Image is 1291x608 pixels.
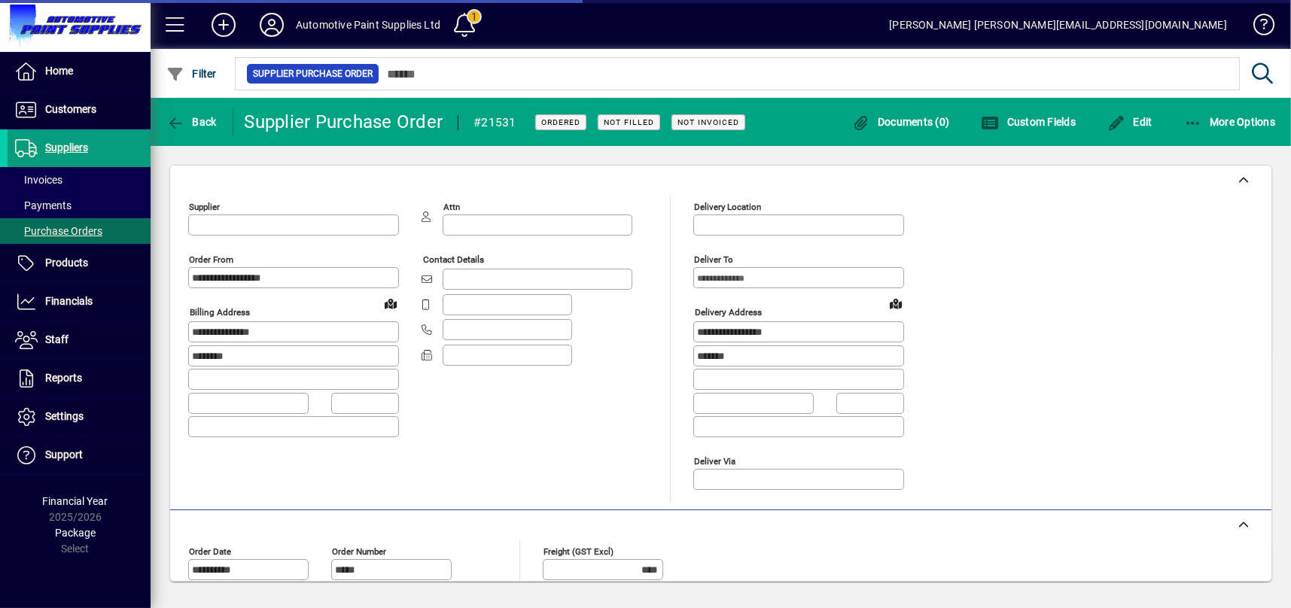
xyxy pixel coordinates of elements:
[848,108,954,135] button: Documents (0)
[443,202,460,212] mat-label: Attn
[163,108,221,135] button: Back
[8,91,151,129] a: Customers
[45,103,96,115] span: Customers
[45,257,88,269] span: Products
[55,527,96,539] span: Package
[8,436,151,474] a: Support
[332,546,386,556] mat-label: Order number
[541,117,580,127] span: Ordered
[166,116,217,128] span: Back
[1242,3,1272,52] a: Knowledge Base
[45,448,83,461] span: Support
[199,11,248,38] button: Add
[15,174,62,186] span: Invoices
[852,116,950,128] span: Documents (0)
[151,108,233,135] app-page-header-button: Back
[604,117,654,127] span: Not Filled
[8,218,151,244] a: Purchase Orders
[977,108,1079,135] button: Custom Fields
[45,333,69,345] span: Staff
[981,116,1076,128] span: Custom Fields
[8,321,151,359] a: Staff
[189,546,231,556] mat-label: Order date
[889,13,1227,37] div: [PERSON_NAME] [PERSON_NAME][EMAIL_ADDRESS][DOMAIN_NAME]
[163,60,221,87] button: Filter
[45,372,82,384] span: Reports
[1107,116,1152,128] span: Edit
[379,291,403,315] a: View on map
[248,11,296,38] button: Profile
[473,111,516,135] div: #21531
[884,291,908,315] a: View on map
[8,398,151,436] a: Settings
[166,68,217,80] span: Filter
[8,167,151,193] a: Invoices
[15,199,72,211] span: Payments
[8,193,151,218] a: Payments
[1180,108,1280,135] button: More Options
[189,202,220,212] mat-label: Supplier
[296,13,440,37] div: Automotive Paint Supplies Ltd
[8,245,151,282] a: Products
[45,65,73,77] span: Home
[694,455,735,466] mat-label: Deliver via
[8,53,151,90] a: Home
[8,360,151,397] a: Reports
[543,546,614,556] mat-label: Freight (GST excl)
[1184,116,1276,128] span: More Options
[1104,108,1156,135] button: Edit
[189,254,233,265] mat-label: Order from
[43,495,108,507] span: Financial Year
[245,110,443,134] div: Supplier Purchase Order
[45,295,93,307] span: Financials
[694,202,761,212] mat-label: Delivery Location
[8,283,151,321] a: Financials
[45,410,84,422] span: Settings
[677,117,739,127] span: Not Invoiced
[694,254,733,265] mat-label: Deliver To
[45,141,88,154] span: Suppliers
[253,66,373,81] span: Supplier Purchase Order
[15,225,102,237] span: Purchase Orders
